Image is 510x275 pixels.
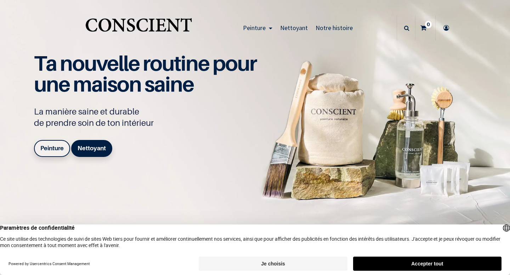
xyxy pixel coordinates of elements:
[34,106,264,129] p: La manière saine et durable de prendre soin de ton intérieur
[280,24,308,32] span: Nettoyant
[243,24,266,32] span: Peinture
[78,145,106,152] b: Nettoyant
[425,21,432,28] sup: 0
[316,24,353,32] span: Notre histoire
[84,14,193,42] a: Logo of Conscient
[239,16,276,40] a: Peinture
[84,14,193,42] img: Conscient
[34,140,70,157] a: Peinture
[40,145,64,152] b: Peinture
[34,51,256,96] span: Ta nouvelle routine pour une maison saine
[415,16,435,40] a: 0
[71,140,112,157] a: Nettoyant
